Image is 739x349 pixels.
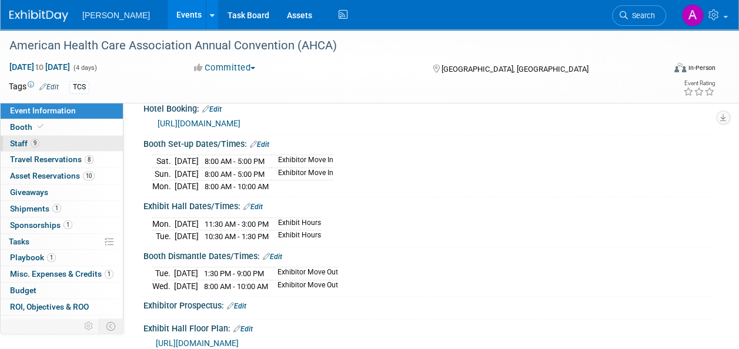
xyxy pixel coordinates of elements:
div: Exhibitor Prospectus: [143,297,715,312]
a: Edit [263,253,282,261]
span: Tasks [9,237,29,246]
div: Exhibit Hall Floor Plan: [143,320,715,335]
a: Booth [1,119,123,135]
span: Booth [10,122,46,132]
a: Search [612,5,666,26]
span: 8:00 AM - 10:00 AM [205,182,269,191]
td: [DATE] [175,180,199,193]
span: 1:30 PM - 9:00 PM [204,269,264,278]
a: Edit [243,203,263,211]
span: 1 [47,253,56,262]
a: Giveaways [1,184,123,200]
a: Edit [227,302,246,310]
td: Tags [9,80,59,94]
span: [GEOGRAPHIC_DATA], [GEOGRAPHIC_DATA] [442,65,588,73]
span: [DATE] [DATE] [9,62,71,72]
a: Attachments9 [1,316,123,331]
a: ROI, Objectives & ROO [1,299,123,315]
a: Travel Reservations8 [1,152,123,167]
span: Sponsorships [10,220,72,230]
span: 8:00 AM - 5:00 PM [205,170,265,179]
span: 1 [52,204,61,213]
span: Search [628,11,655,20]
span: 9 [60,318,69,327]
a: Budget [1,283,123,298]
td: Sun. [152,167,175,180]
a: Edit [202,105,222,113]
a: Edit [233,325,253,333]
span: 10:30 AM - 1:30 PM [205,232,269,241]
a: [URL][DOMAIN_NAME] [156,338,239,348]
td: [DATE] [175,155,199,168]
i: Booth reservation complete [38,123,44,130]
td: Exhibitor Move Out [270,267,338,280]
td: Exhibitor Move Out [270,280,338,292]
a: Event Information [1,103,123,119]
td: [DATE] [174,267,198,280]
span: ROI, Objectives & ROO [10,302,89,311]
div: Booth Set-up Dates/Times: [143,135,715,150]
a: [URL][DOMAIN_NAME] [158,119,240,128]
img: Amber Vincent [681,4,704,26]
div: Booth Dismantle Dates/Times: [143,247,715,263]
td: Tue. [152,267,174,280]
span: to [34,62,45,72]
a: Playbook1 [1,250,123,266]
span: Staff [10,139,39,148]
div: In-Person [688,63,715,72]
a: Shipments1 [1,201,123,217]
td: [DATE] [175,167,199,180]
td: Tue. [152,230,175,243]
td: Exhibit Hours [271,217,321,230]
span: 8:00 AM - 10:00 AM [204,282,268,291]
td: Personalize Event Tab Strip [79,318,99,334]
div: Event Format [613,61,715,79]
a: Sponsorships1 [1,217,123,233]
img: ExhibitDay [9,10,68,22]
div: TCS [69,81,89,93]
span: (4 days) [72,64,97,72]
a: Misc. Expenses & Credits1 [1,266,123,282]
td: Sat. [152,155,175,168]
td: [DATE] [175,230,199,243]
a: Edit [39,83,59,91]
span: Giveaways [10,187,48,197]
td: Exhibitor Move In [271,155,333,168]
span: 8:00 AM - 5:00 PM [205,157,265,166]
span: [PERSON_NAME] [82,11,150,20]
span: Event Information [10,106,76,115]
span: Playbook [10,253,56,262]
span: 8 [85,155,93,164]
td: Toggle Event Tabs [99,318,123,334]
a: Staff9 [1,136,123,152]
td: Exhibitor Move In [271,167,333,180]
span: 10 [83,172,95,180]
td: Mon. [152,217,175,230]
span: Budget [10,286,36,295]
div: American Health Care Association Annual Convention (AHCA) [5,35,655,56]
div: Exhibit Hall Dates/Times: [143,197,715,213]
span: Misc. Expenses & Credits [10,269,113,278]
div: Hotel Booking: [143,100,715,115]
td: Wed. [152,280,174,292]
td: Exhibit Hours [271,230,321,243]
span: 11:30 AM - 3:00 PM [205,220,269,229]
td: Mon. [152,180,175,193]
a: Tasks [1,234,123,250]
span: 1 [63,220,72,229]
button: Committed [190,62,260,74]
div: Event Rating [683,80,715,86]
span: Travel Reservations [10,155,93,164]
a: Edit [250,140,269,149]
a: Asset Reservations10 [1,168,123,184]
span: Asset Reservations [10,171,95,180]
span: Shipments [10,204,61,213]
img: Format-Inperson.png [674,63,686,72]
span: 9 [31,139,39,147]
td: [DATE] [174,280,198,292]
span: Attachments [10,318,69,328]
span: 1 [105,270,113,278]
td: [DATE] [175,217,199,230]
